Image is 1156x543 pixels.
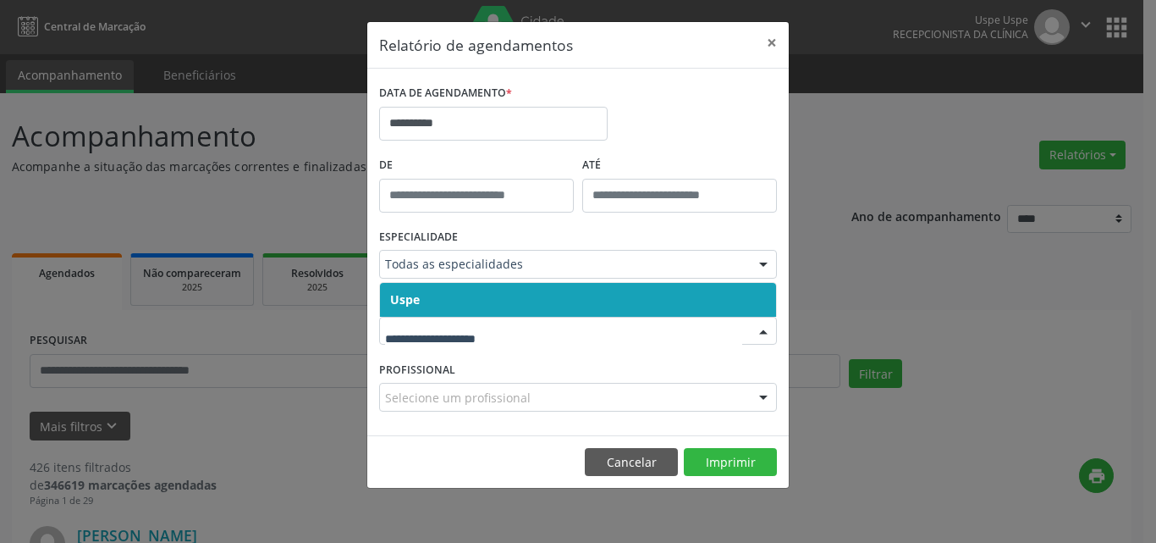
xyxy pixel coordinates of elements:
[379,152,574,179] label: De
[582,152,777,179] label: ATÉ
[379,34,573,56] h5: Relatório de agendamentos
[755,22,789,64] button: Close
[385,389,531,407] span: Selecione um profissional
[385,256,742,273] span: Todas as especialidades
[379,224,458,251] label: ESPECIALIDADE
[390,291,420,308] span: Uspe
[379,80,512,107] label: DATA DE AGENDAMENTO
[379,357,455,383] label: PROFISSIONAL
[585,448,678,477] button: Cancelar
[684,448,777,477] button: Imprimir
